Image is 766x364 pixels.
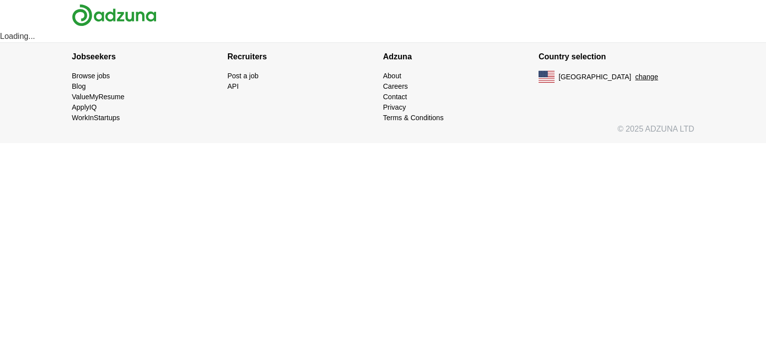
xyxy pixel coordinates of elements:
a: Privacy [383,103,406,111]
img: US flag [539,71,555,83]
a: WorkInStartups [72,114,120,122]
a: Blog [72,82,86,90]
button: change [635,72,658,82]
a: Browse jobs [72,72,110,80]
img: Adzuna logo [72,4,157,26]
a: Post a job [227,72,258,80]
a: About [383,72,401,80]
span: [GEOGRAPHIC_DATA] [559,72,631,82]
a: Careers [383,82,408,90]
a: Terms & Conditions [383,114,443,122]
a: API [227,82,239,90]
a: ApplyIQ [72,103,97,111]
a: ValueMyResume [72,93,125,101]
h4: Country selection [539,43,694,71]
div: © 2025 ADZUNA LTD [64,123,702,143]
a: Contact [383,93,407,101]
